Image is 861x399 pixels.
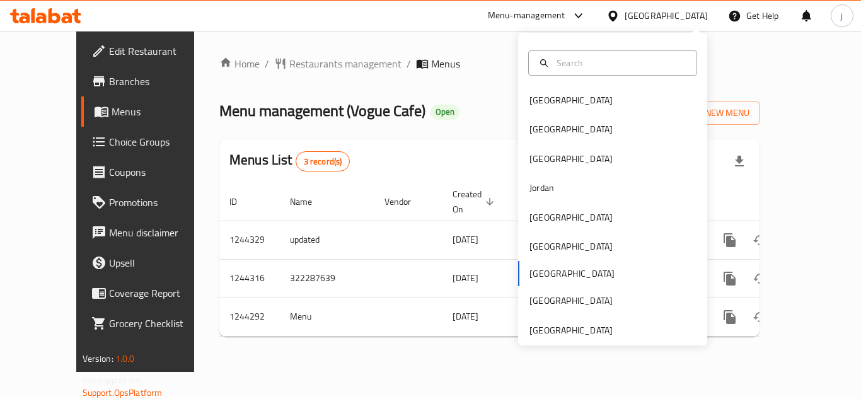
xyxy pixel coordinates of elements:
[841,9,843,23] span: j
[296,156,350,168] span: 3 record(s)
[81,66,220,96] a: Branches
[109,195,210,210] span: Promotions
[274,56,402,71] a: Restaurants management
[265,56,269,71] li: /
[81,187,220,217] a: Promotions
[109,43,210,59] span: Edit Restaurant
[488,8,565,23] div: Menu-management
[81,96,220,127] a: Menus
[81,308,220,338] a: Grocery Checklist
[280,221,374,259] td: updated
[280,259,374,298] td: 322287639
[715,225,745,255] button: more
[83,372,141,388] span: Get support on:
[219,221,280,259] td: 1244329
[219,259,280,298] td: 1244316
[229,194,253,209] span: ID
[453,308,478,325] span: [DATE]
[529,93,613,107] div: [GEOGRAPHIC_DATA]
[407,56,411,71] li: /
[290,194,328,209] span: Name
[625,9,708,23] div: [GEOGRAPHIC_DATA]
[83,350,113,367] span: Version:
[280,298,374,336] td: Menu
[109,225,210,240] span: Menu disclaimer
[115,350,135,367] span: 1.0.0
[715,302,745,332] button: more
[81,127,220,157] a: Choice Groups
[109,134,210,149] span: Choice Groups
[81,217,220,248] a: Menu disclaimer
[453,270,478,286] span: [DATE]
[453,231,478,248] span: [DATE]
[109,255,210,270] span: Upsell
[529,294,613,308] div: [GEOGRAPHIC_DATA]
[453,187,498,217] span: Created On
[745,263,775,294] button: Change Status
[431,56,460,71] span: Menus
[112,104,210,119] span: Menus
[219,298,280,336] td: 1244292
[529,240,613,253] div: [GEOGRAPHIC_DATA]
[219,96,425,125] span: Menu management ( Vogue Cafe )
[219,56,760,71] nav: breadcrumb
[109,165,210,180] span: Coupons
[109,74,210,89] span: Branches
[289,56,402,71] span: Restaurants management
[296,151,350,171] div: Total records count
[745,225,775,255] button: Change Status
[81,157,220,187] a: Coupons
[81,36,220,66] a: Edit Restaurant
[529,181,554,195] div: Jordan
[552,56,689,70] input: Search
[529,323,613,337] div: [GEOGRAPHIC_DATA]
[229,151,350,171] h2: Menus List
[109,286,210,301] span: Coverage Report
[662,101,760,125] button: Add New Menu
[724,146,754,176] div: Export file
[219,56,260,71] a: Home
[529,122,613,136] div: [GEOGRAPHIC_DATA]
[81,278,220,308] a: Coverage Report
[672,105,749,121] span: Add New Menu
[109,316,210,331] span: Grocery Checklist
[715,263,745,294] button: more
[81,248,220,278] a: Upsell
[430,107,459,117] span: Open
[529,152,613,166] div: [GEOGRAPHIC_DATA]
[529,211,613,224] div: [GEOGRAPHIC_DATA]
[384,194,427,209] span: Vendor
[745,302,775,332] button: Change Status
